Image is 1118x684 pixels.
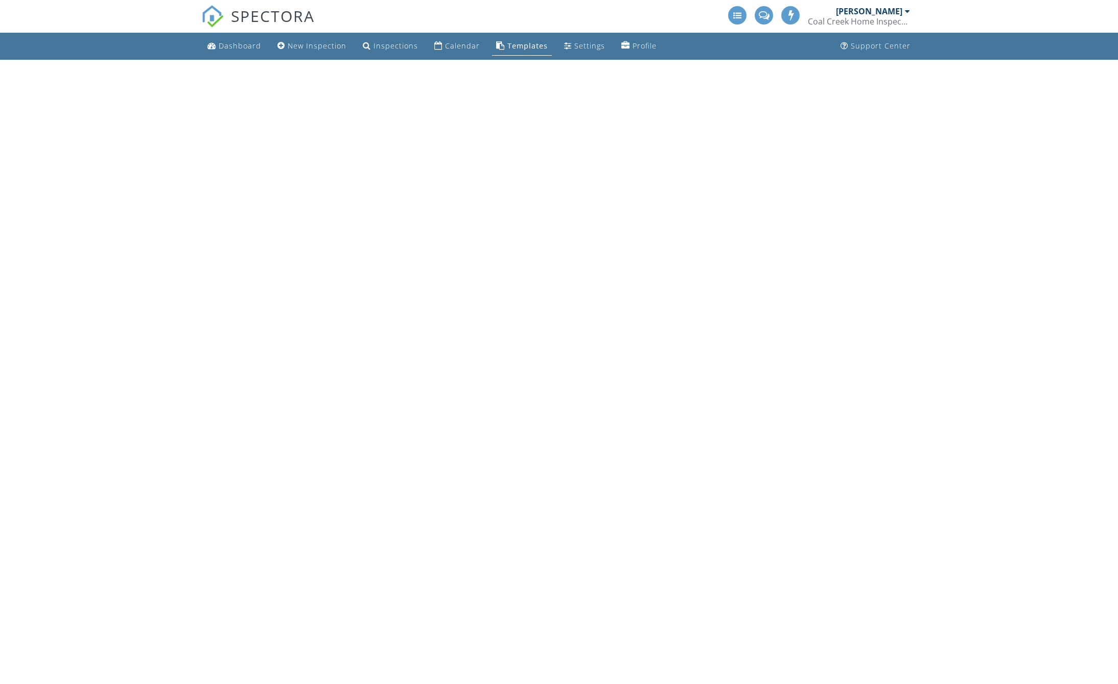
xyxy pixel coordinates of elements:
[851,41,911,51] div: Support Center
[836,37,915,56] a: Support Center
[203,37,265,56] a: Dashboard
[808,16,910,27] div: Coal Creek Home Inspections
[219,41,261,51] div: Dashboard
[201,5,224,28] img: The Best Home Inspection Software - Spectora
[633,41,657,51] div: Profile
[492,37,552,56] a: Templates
[288,41,346,51] div: New Inspection
[359,37,422,56] a: Inspections
[574,41,605,51] div: Settings
[273,37,351,56] a: New Inspection
[374,41,418,51] div: Inspections
[201,14,315,35] a: SPECTORA
[430,37,484,56] a: Calendar
[560,37,609,56] a: Settings
[507,41,548,51] div: Templates
[445,41,480,51] div: Calendar
[231,5,315,27] span: SPECTORA
[836,6,902,16] div: [PERSON_NAME]
[617,37,661,56] a: Profile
